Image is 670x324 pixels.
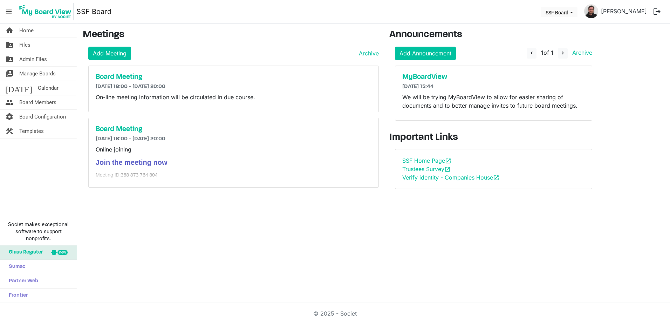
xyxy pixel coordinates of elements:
span: ex6NY7yu [118,180,141,185]
a: Add Announcement [395,47,456,60]
p: On-line meeting information will be circulated in due course. [96,93,371,101]
a: Verify identity - Companies Houseopen_in_new [402,174,499,181]
span: menu [2,5,15,18]
span: construction [5,124,14,138]
span: 368 873 764 804 [121,172,158,178]
p: Online joining [96,145,371,154]
img: My Board View Logo [17,3,74,20]
span: settings [5,110,14,124]
span: Sumac [5,260,25,274]
span: Manage Boards [19,67,56,81]
button: navigate_next [558,48,568,59]
a: Archive [356,49,379,58]
a: SSF Board [76,5,111,19]
div: new [57,250,68,255]
span: Files [19,38,30,52]
a: MyBoardView [402,73,585,81]
a: SSF Home Pageopen_in_new [402,157,451,164]
span: Board Configuration [19,110,66,124]
span: Calendar [38,81,59,95]
span: folder_shared [5,38,14,52]
span: Meeting ID: [96,172,121,178]
span: Societ makes exceptional software to support nonprofits. [3,221,74,242]
button: logout [650,4,664,19]
span: open_in_new [493,175,499,181]
span: navigate_before [528,50,535,56]
span: [DATE] 15:44 [402,84,434,89]
span: Glass Register [5,245,43,259]
span: Join the meeting now [96,158,167,166]
h3: Important Links [389,132,598,144]
span: switch_account [5,67,14,81]
span: Frontier [5,289,28,303]
span: open_in_new [445,158,451,164]
img: vjXNW1cme0gN52Zu4bmd9GrzmWk9fVhp2_YVE8WxJd3PvSJ3Xcim8muxpHb9t5R7S0Hx1ZVnr221sxwU8idQCA_thumb.png [584,4,598,18]
a: Add Meeting [88,47,131,60]
span: Home [19,23,34,38]
p: We will be trying MyBoardView to allow for easier sharing of documents and to better manage invit... [402,93,585,110]
span: Admin Files [19,52,47,66]
span: [DATE] [5,81,32,95]
span: 1 [541,49,543,56]
span: of 1 [541,49,553,56]
span: Templates [19,124,44,138]
a: Trustees Surveyopen_in_new [402,166,451,173]
button: SSF Board dropdownbutton [541,7,577,17]
h6: [DATE] 18:00 - [DATE] 20:00 [96,136,371,142]
a: Join the meeting now [96,160,167,166]
a: Board Meeting [96,125,371,134]
a: © 2025 - Societ [313,310,357,317]
a: [PERSON_NAME] [598,4,650,18]
button: navigate_before [527,48,536,59]
a: Board Meeting [96,73,371,81]
span: people [5,95,14,109]
span: folder_shared [5,52,14,66]
h6: [DATE] 18:00 - [DATE] 20:00 [96,83,371,90]
h3: Announcements [389,29,598,41]
h3: Meetings [83,29,379,41]
span: Partner Web [5,274,38,288]
span: Board Members [19,95,56,109]
a: Archive [569,49,592,56]
span: Passcode: [96,180,118,185]
span: home [5,23,14,38]
span: open_in_new [444,166,451,173]
a: My Board View Logo [17,3,76,20]
span: navigate_next [560,50,566,56]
